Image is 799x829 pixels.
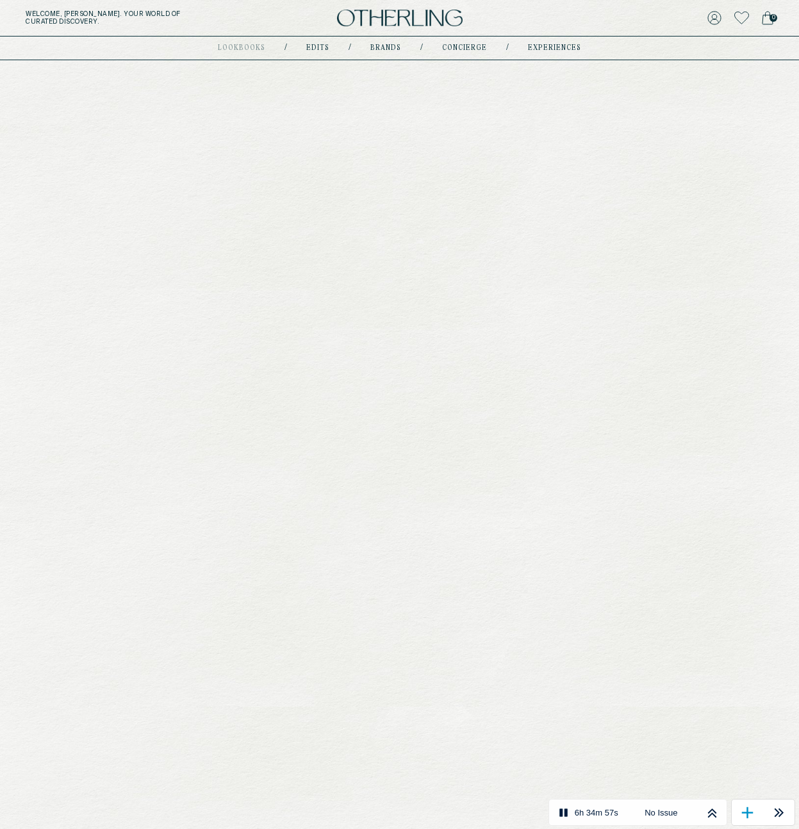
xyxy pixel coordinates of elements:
[506,43,509,53] div: /
[442,45,487,51] a: concierge
[218,45,265,51] a: lookbooks
[349,43,351,53] div: /
[528,45,581,51] a: experiences
[284,43,287,53] div: /
[762,9,773,27] a: 0
[770,14,777,22] span: 0
[337,10,463,27] img: logo
[26,10,250,26] h5: Welcome, [PERSON_NAME] . Your world of curated discovery.
[306,45,329,51] a: Edits
[370,45,401,51] a: Brands
[420,43,423,53] div: /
